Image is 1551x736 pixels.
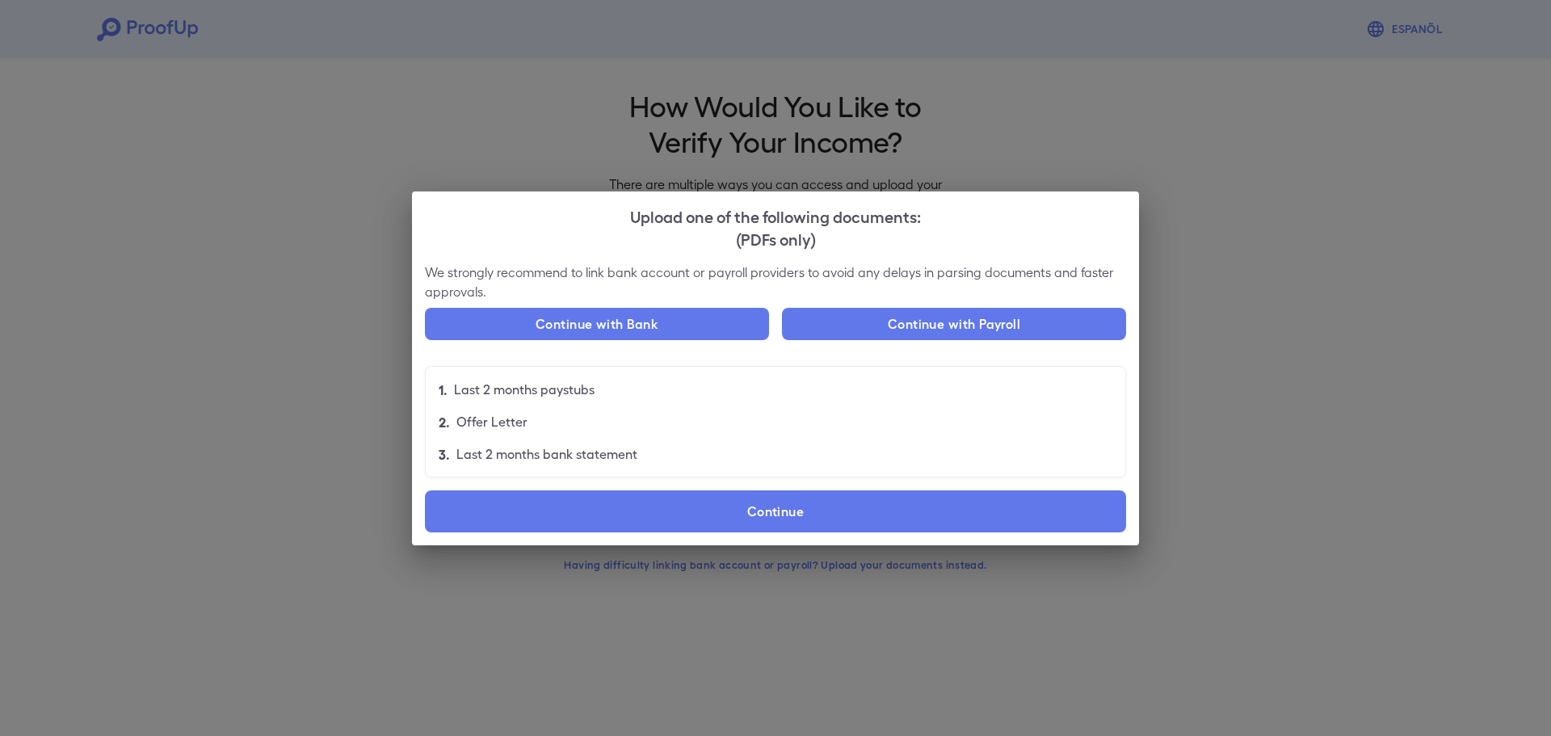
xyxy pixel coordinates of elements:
button: Continue with Bank [425,308,769,340]
p: 1. [439,380,448,399]
p: 2. [439,412,450,431]
button: Continue with Payroll [782,308,1126,340]
h2: Upload one of the following documents: [412,191,1139,263]
p: Last 2 months bank statement [456,444,637,464]
label: Continue [425,490,1126,532]
p: Last 2 months paystubs [454,380,595,399]
div: (PDFs only) [425,227,1126,250]
p: Offer Letter [456,412,528,431]
p: 3. [439,444,450,464]
p: We strongly recommend to link bank account or payroll providers to avoid any delays in parsing do... [425,263,1126,301]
